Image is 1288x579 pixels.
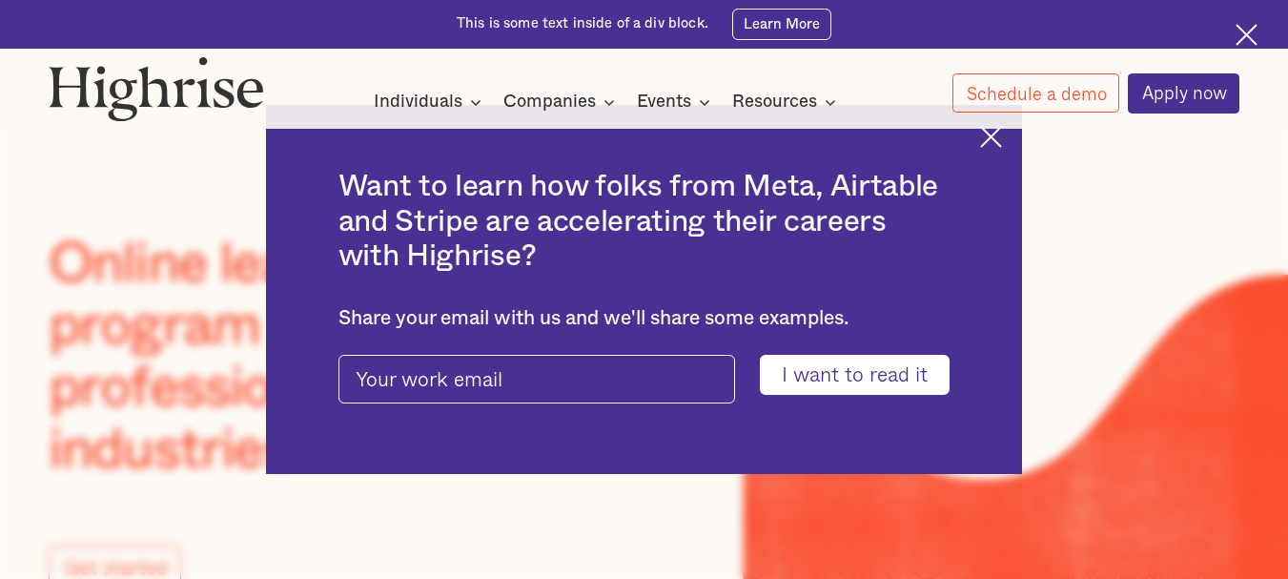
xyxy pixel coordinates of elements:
input: Your work email [338,355,735,403]
div: Events [637,91,691,114]
a: Apply now [1128,73,1240,114]
div: This is some text inside of a div block. [457,14,708,33]
div: Companies [503,91,621,114]
img: Cross icon [1236,24,1257,46]
div: Events [637,91,716,114]
a: Learn More [732,9,831,40]
div: Individuals [374,91,487,114]
h2: Want to learn how folks from Meta, Airtable and Stripe are accelerating their careers with Highrise? [338,170,951,275]
img: Cross icon [980,126,1002,148]
input: I want to read it [760,355,950,395]
form: pop-up-modal-form [338,355,951,395]
div: Resources [732,91,817,114]
div: Companies [503,91,596,114]
a: Schedule a demo [952,73,1120,113]
div: Resources [732,91,842,114]
div: Share your email with us and we'll share some examples. [338,307,951,331]
img: Highrise logo [49,56,264,121]
div: Individuals [374,91,462,114]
